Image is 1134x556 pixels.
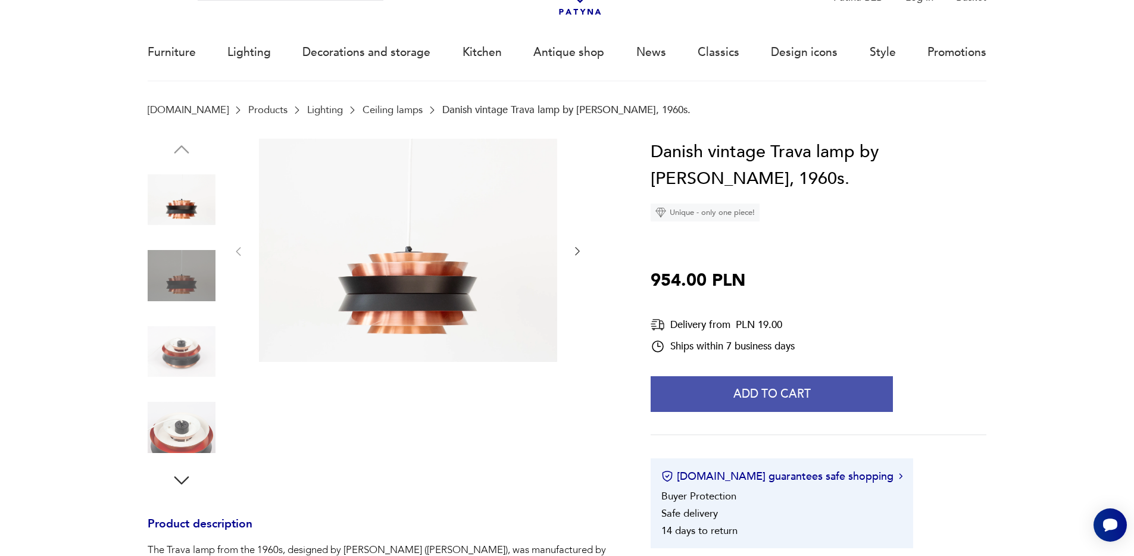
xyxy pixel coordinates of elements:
font: Design icons [771,45,838,60]
font: News [636,45,666,60]
img: Product photo: Danish vintage Trava lamp by Carl Thore, 1960s. [148,166,215,234]
font: [DOMAIN_NAME] [148,103,229,117]
a: Furniture [148,25,196,80]
font: Antique shop [533,45,604,60]
a: Antique shop [533,25,604,80]
button: Add to cart [651,376,893,412]
a: Products [248,104,288,115]
a: Style [870,25,896,80]
font: Danish vintage Trava lamp by [PERSON_NAME], 1960s. [651,140,879,191]
img: Product photo: Danish vintage Trava lamp by Carl Thore, 1960s. [148,393,215,461]
font: Promotions [927,45,986,60]
font: 954.00 PLN [651,268,745,292]
font: Furniture [148,45,196,60]
a: News [636,25,666,80]
font: Add to cart [733,386,811,402]
font: Product description [148,516,252,532]
a: Classics [698,25,739,80]
img: Certificate icon [661,470,673,482]
font: Products [248,103,288,117]
img: Product photo: Danish vintage Trava lamp by Carl Thore, 1960s. [148,242,215,310]
a: Ceiling lamps [363,104,423,115]
img: Product photo: Danish vintage Trava lamp by Carl Thore, 1960s. [148,318,215,386]
a: Promotions [927,25,986,80]
font: 14 days to return [661,524,738,538]
font: Classics [698,45,739,60]
font: PLN 19.00 [736,318,782,332]
img: Right arrow icon [899,473,902,479]
font: [DOMAIN_NAME] guarantees safe shopping [677,469,894,484]
font: Danish vintage Trava lamp by [PERSON_NAME], 1960s. [442,103,691,117]
font: Lighting [227,45,271,60]
iframe: Smartsupp widget button [1094,508,1127,542]
button: [DOMAIN_NAME] guarantees safe shopping [661,469,902,484]
a: Decorations and storage [302,25,430,80]
font: Delivery from [670,318,730,332]
font: Ships within 7 business days [670,339,795,353]
a: Kitchen [463,25,502,80]
font: Safe delivery [661,507,718,520]
font: Style [870,45,896,60]
img: Diamond icon [655,207,666,218]
a: [DOMAIN_NAME] [148,104,229,115]
font: Unique - only one piece! [670,207,755,218]
font: Kitchen [463,45,502,60]
a: Lighting [307,104,343,115]
img: Product photo: Danish vintage Trava lamp by Carl Thore, 1960s. [259,139,557,363]
a: Lighting [227,25,271,80]
img: Delivery icon [651,317,665,332]
font: Ceiling lamps [363,103,423,117]
font: Decorations and storage [302,45,430,60]
font: Lighting [307,103,343,117]
font: Buyer Protection [661,489,736,503]
a: Design icons [771,25,838,80]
